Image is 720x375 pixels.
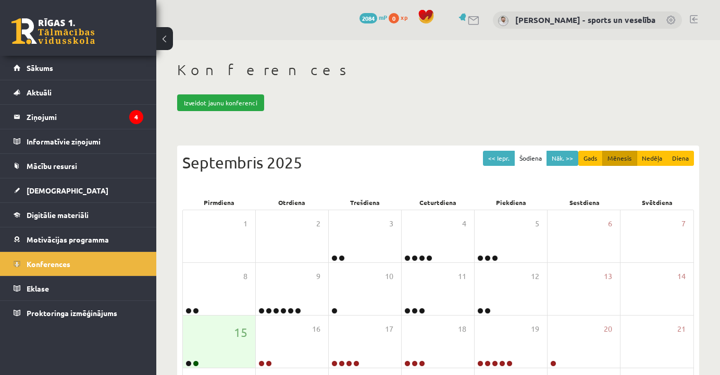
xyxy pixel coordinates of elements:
div: Septembris 2025 [182,151,694,174]
legend: Ziņojumi [27,105,143,129]
legend: Informatīvie ziņojumi [27,129,143,153]
span: 0 [389,13,399,23]
a: Eklase [14,276,143,300]
span: 13 [604,271,612,282]
span: xp [401,13,407,21]
a: Digitālie materiāli [14,203,143,227]
span: 20 [604,323,612,335]
a: Mācību resursi [14,154,143,178]
div: Ceturtdiena [402,195,475,210]
a: Ziņojumi4 [14,105,143,129]
div: Trešdiena [329,195,402,210]
span: 15 [234,323,247,341]
span: [DEMOGRAPHIC_DATA] [27,186,108,195]
span: 6 [608,218,612,229]
a: 2084 mP [359,13,387,21]
span: 10 [385,271,393,282]
span: Sākums [27,63,53,72]
span: 3 [389,218,393,229]
span: 16 [312,323,320,335]
button: Mēnesis [602,151,637,166]
span: 18 [458,323,466,335]
span: 5 [535,218,539,229]
span: mP [379,13,387,21]
a: 0 xp [389,13,413,21]
a: Sākums [14,56,143,80]
img: Elvijs Antonišķis - sports un veselība [498,16,508,26]
button: Nāk. >> [547,151,578,166]
span: 11 [458,271,466,282]
span: Motivācijas programma [27,235,109,244]
span: 17 [385,323,393,335]
span: Digitālie materiāli [27,210,89,220]
span: 2 [316,218,320,229]
div: Piekdiena [475,195,548,210]
span: 7 [681,218,686,229]
span: 19 [531,323,539,335]
span: Eklase [27,284,49,293]
button: Gads [578,151,603,166]
h1: Konferences [177,61,699,79]
i: 4 [129,110,143,124]
div: Sestdiena [548,195,620,210]
a: [PERSON_NAME] - sports un veselība [515,15,655,25]
div: Otrdiena [255,195,328,210]
div: Svētdiena [621,195,694,210]
button: Šodiena [514,151,547,166]
span: Proktoringa izmēģinājums [27,308,117,318]
button: Nedēļa [637,151,667,166]
span: 1 [243,218,247,229]
div: Pirmdiena [182,195,255,210]
a: Aktuāli [14,80,143,104]
span: Aktuāli [27,88,52,97]
span: 9 [316,271,320,282]
a: Motivācijas programma [14,227,143,251]
button: Diena [667,151,694,166]
a: Rīgas 1. Tālmācības vidusskola [11,18,95,44]
span: 21 [677,323,686,335]
span: 4 [462,218,466,229]
span: 2084 [359,13,377,23]
span: Konferences [27,259,70,269]
a: Informatīvie ziņojumi [14,129,143,153]
a: Izveidot jaunu konferenci [177,94,264,111]
span: Mācību resursi [27,161,77,171]
a: Proktoringa izmēģinājums [14,301,143,325]
button: << Iepr. [483,151,515,166]
a: Konferences [14,252,143,276]
span: 8 [243,271,247,282]
a: [DEMOGRAPHIC_DATA] [14,178,143,202]
span: 14 [677,271,686,282]
span: 12 [531,271,539,282]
